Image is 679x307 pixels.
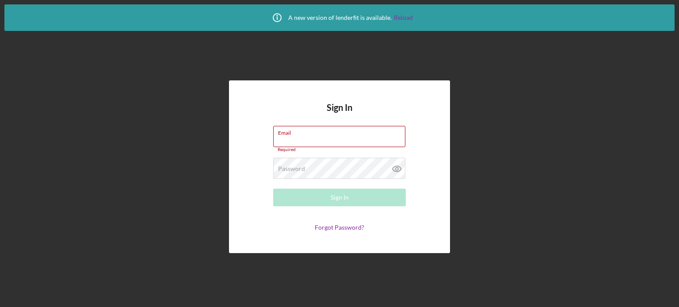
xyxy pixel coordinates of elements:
div: A new version of lenderfit is available. [266,7,413,29]
a: Forgot Password? [315,224,364,231]
div: Sign In [331,189,349,206]
a: Reload [394,14,413,21]
label: Email [278,126,405,136]
h4: Sign In [327,102,352,126]
label: Password [278,165,305,172]
div: Required [273,147,406,152]
button: Sign In [273,189,406,206]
